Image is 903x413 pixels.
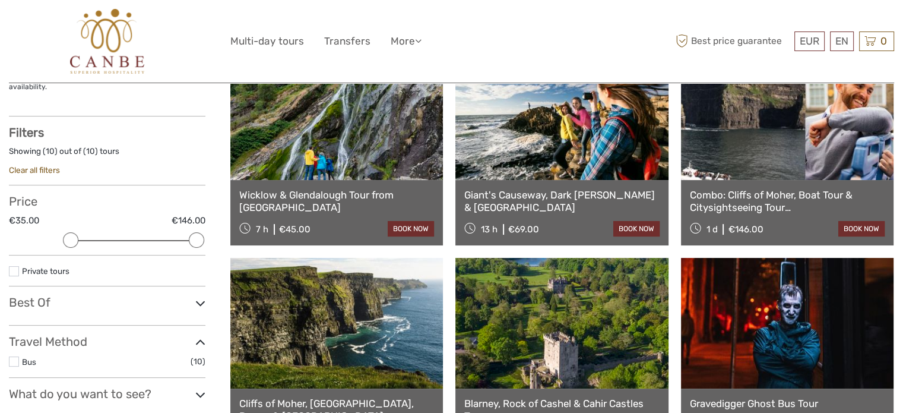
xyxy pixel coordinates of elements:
h3: Travel Method [9,335,205,349]
strong: Filters [9,125,44,140]
span: EUR [800,35,819,47]
span: 0 [879,35,889,47]
a: Clear all filters [9,165,60,175]
div: EN [830,31,854,51]
a: Bus [22,357,36,367]
label: 10 [86,146,95,157]
a: Wicklow & Glendalough Tour from [GEOGRAPHIC_DATA] [239,189,434,213]
label: €146.00 [172,215,205,227]
span: Best price guarantee [673,31,791,51]
a: Gravedigger Ghost Bus Tour [690,398,885,409]
h3: Price [9,194,205,209]
a: Giant's Causeway, Dark [PERSON_NAME] & [GEOGRAPHIC_DATA] [464,189,659,213]
span: 13 h [481,224,498,235]
a: Private tours [22,266,69,276]
a: book now [613,221,660,237]
a: Transfers [324,33,370,50]
label: €35.00 [9,215,39,227]
label: 10 [46,146,55,157]
a: Combo: Cliffs of Moher, Boat Tour & Citysightseeing Tour [GEOGRAPHIC_DATA] [690,189,885,213]
span: (10) [191,355,205,368]
h3: Best Of [9,295,205,310]
div: €45.00 [279,224,310,235]
a: book now [838,221,885,237]
div: €69.00 [508,224,539,235]
button: Open LiveChat chat widget [137,18,151,33]
a: book now [388,221,434,237]
span: 1 d [706,224,717,235]
img: 602-0fc6e88d-d366-4c1d-ad88-b45bd91116e8_logo_big.jpg [70,9,144,74]
div: €146.00 [728,224,763,235]
div: Showing ( ) out of ( ) tours [9,146,205,164]
a: Multi-day tours [230,33,304,50]
a: More [391,33,422,50]
p: We're away right now. Please check back later! [17,21,134,30]
h3: What do you want to see? [9,387,205,401]
span: 7 h [256,224,268,235]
